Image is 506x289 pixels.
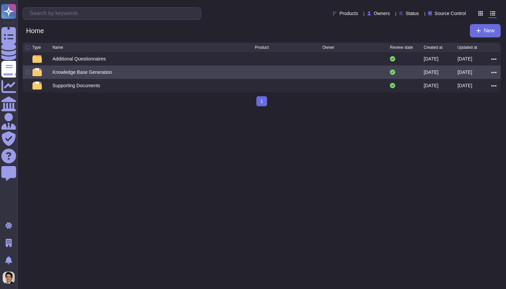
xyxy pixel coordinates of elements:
div: [DATE] [424,69,438,76]
div: [DATE] [424,82,438,89]
div: Knowledge Base Generation [53,69,112,76]
span: Home [23,26,47,36]
input: Search by keywords [26,8,201,19]
span: Name [53,45,63,49]
div: Supporting Documents [53,82,100,89]
div: [DATE] [457,82,472,89]
span: Products [339,11,358,16]
span: New [484,28,495,33]
span: Created at [424,45,442,49]
span: Owners [374,11,390,16]
div: [DATE] [457,55,472,62]
span: Review state [390,45,413,49]
img: folder [32,82,42,90]
span: Source Control [435,11,466,16]
span: Status [406,11,419,16]
div: [DATE] [457,69,472,76]
span: Type [32,45,41,49]
span: Product [255,45,269,49]
span: Updated at [457,45,477,49]
div: Additional Questionnaires [53,55,106,62]
span: Owner [323,45,334,49]
button: user [1,270,19,285]
img: folder [32,55,42,63]
span: 1 [256,96,267,106]
button: New [470,24,501,37]
img: user [3,272,15,284]
div: [DATE] [424,55,438,62]
img: folder [32,68,42,76]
